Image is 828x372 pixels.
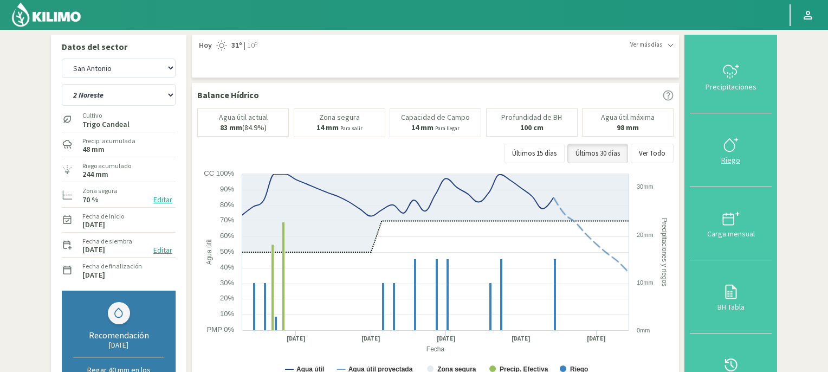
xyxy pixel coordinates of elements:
[73,341,164,350] div: [DATE]
[73,330,164,341] div: Recomendación
[220,310,234,318] text: 10%
[630,40,662,49] span: Ver más días
[245,40,257,51] span: 10º
[82,272,105,279] label: [DATE]
[504,144,565,163] button: Últimos 15 días
[435,125,460,132] small: Para llegar
[661,217,668,286] text: Precipitaciones y riegos
[690,187,772,260] button: Carga mensual
[244,40,245,51] span: |
[82,111,130,120] label: Cultivo
[11,2,82,28] img: Kilimo
[587,335,606,343] text: [DATE]
[82,261,142,271] label: Fecha de finalización
[437,335,456,343] text: [DATE]
[82,146,105,153] label: 48 mm
[693,83,768,91] div: Precipitaciones
[693,230,768,238] div: Carga mensual
[690,40,772,113] button: Precipitaciones
[82,171,108,178] label: 244 mm
[82,221,105,228] label: [DATE]
[220,279,234,287] text: 30%
[220,185,234,193] text: 90%
[631,144,674,163] button: Ver Todo
[690,113,772,187] button: Riego
[231,40,242,50] strong: 31º
[693,156,768,164] div: Riego
[197,88,259,101] p: Balance Hídrico
[150,244,176,256] button: Editar
[82,211,124,221] label: Fecha de inicio
[220,123,242,132] b: 83 mm
[340,125,363,132] small: Para salir
[287,335,306,343] text: [DATE]
[197,40,212,51] span: Hoy
[520,123,544,132] b: 100 cm
[637,279,654,286] text: 10mm
[82,121,130,128] label: Trigo Candeal
[220,216,234,224] text: 70%
[637,232,654,238] text: 20mm
[150,194,176,206] button: Editar
[220,232,234,240] text: 60%
[693,303,768,311] div: BH Tabla
[220,124,267,132] p: (84.9%)
[82,186,118,196] label: Zona segura
[637,327,650,333] text: 0mm
[62,40,176,53] p: Datos del sector
[220,201,234,209] text: 80%
[426,345,445,353] text: Fecha
[205,239,213,265] text: Agua útil
[82,196,99,203] label: 70 %
[319,113,360,121] p: Zona segura
[219,113,268,121] p: Agua útil actual
[411,123,434,132] b: 14 mm
[316,123,339,132] b: 14 mm
[220,263,234,271] text: 40%
[617,123,639,132] b: 98 mm
[637,183,654,190] text: 30mm
[567,144,628,163] button: Últimos 30 días
[512,335,531,343] text: [DATE]
[220,247,234,255] text: 50%
[82,136,135,146] label: Precip. acumulada
[204,169,234,177] text: CC 100%
[401,113,470,121] p: Capacidad de Campo
[82,161,131,171] label: Riego acumulado
[220,294,234,302] text: 20%
[601,113,655,121] p: Agua útil máxima
[690,260,772,333] button: BH Tabla
[207,325,235,333] text: PMP 0%
[501,113,562,121] p: Profundidad de BH
[361,335,380,343] text: [DATE]
[82,246,105,253] label: [DATE]
[82,236,132,246] label: Fecha de siembra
